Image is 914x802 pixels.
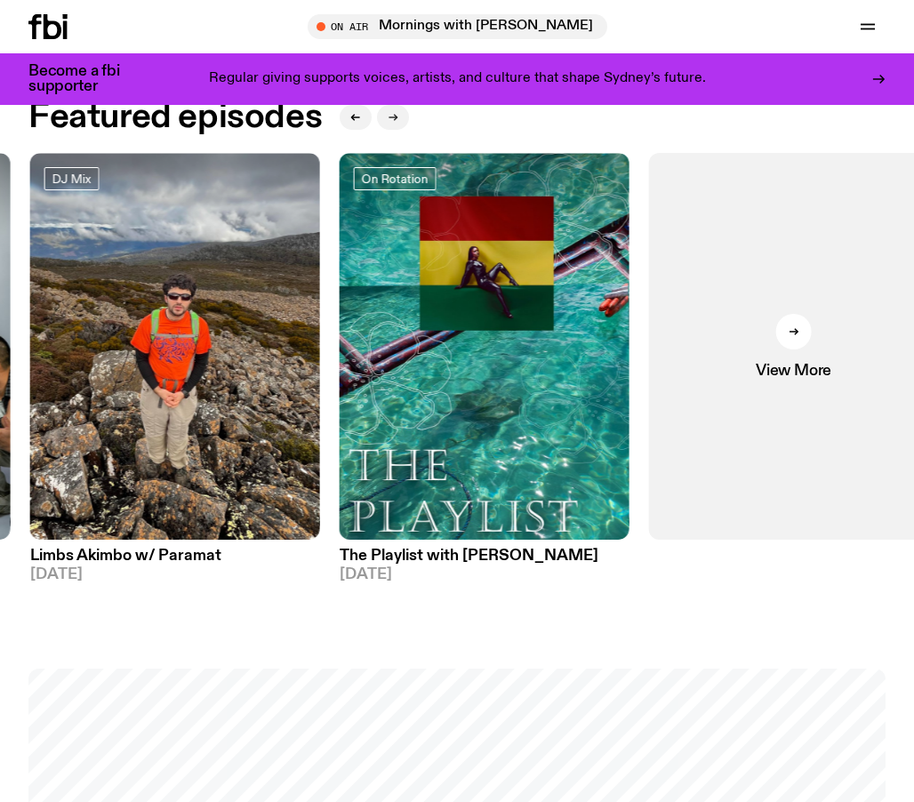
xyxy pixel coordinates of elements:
a: DJ Mix [44,167,100,190]
span: View More [756,364,831,379]
h3: Become a fbi supporter [28,64,142,94]
img: The poster for this episode of The Playlist. It features the album artwork for Amaarae's BLACK ST... [340,153,629,540]
h2: Featured episodes [28,101,322,133]
a: Limbs Akimbo w/ Paramat[DATE] [30,540,320,582]
a: The Playlist with [PERSON_NAME][DATE] [340,540,629,582]
h3: The Playlist with [PERSON_NAME] [340,549,629,564]
span: DJ Mix [52,172,92,186]
span: [DATE] [340,567,629,582]
p: Regular giving supports voices, artists, and culture that shape Sydney’s future. [209,71,706,87]
span: [DATE] [30,567,320,582]
h3: Limbs Akimbo w/ Paramat [30,549,320,564]
button: On AirMornings with [PERSON_NAME] [308,14,607,39]
span: On Rotation [362,172,429,186]
a: On Rotation [354,167,437,190]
